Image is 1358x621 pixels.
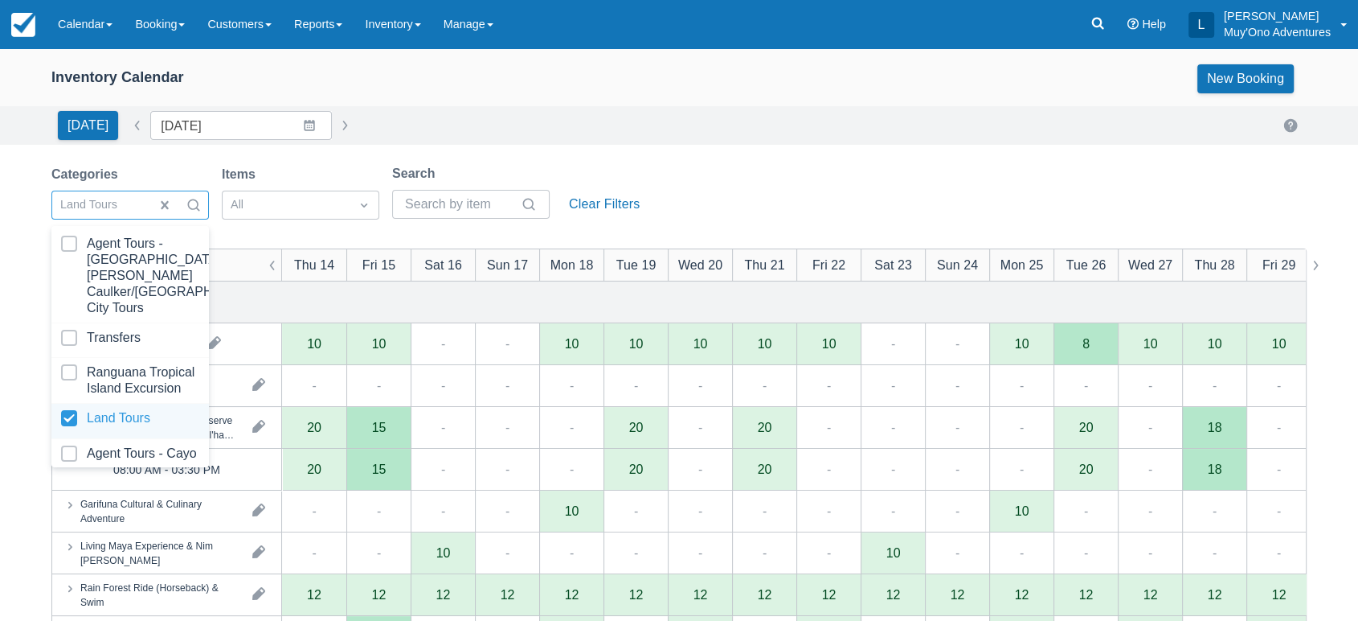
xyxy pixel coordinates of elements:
div: - [955,417,959,437]
div: 20 [758,421,772,434]
div: 10 [629,337,644,350]
div: 10 [1143,337,1158,350]
span: Help [1142,18,1166,31]
div: - [698,501,702,520]
div: - [1020,459,1024,479]
div: - [1148,543,1152,562]
div: - [1020,543,1024,562]
div: Fri 22 [812,255,845,274]
div: Living Maya Experience & Nim [PERSON_NAME] [80,538,239,567]
div: 12 [372,588,387,601]
div: 8 [1082,337,1090,350]
div: 12 [886,588,901,601]
div: - [827,376,831,395]
div: Thu 21 [744,255,784,274]
div: 12 [1015,588,1029,601]
div: Thu 28 [1194,255,1234,274]
div: - [377,376,381,395]
div: 08:00 AM - 03:30 PM [113,459,220,479]
div: - [377,543,381,562]
div: - [570,543,574,562]
div: - [827,417,831,437]
div: - [441,334,445,353]
div: - [441,417,445,437]
div: - [505,334,509,353]
label: Search [392,164,441,183]
div: - [312,376,316,395]
div: 12 [565,588,579,601]
div: - [377,501,381,520]
input: Search by item [405,190,517,219]
div: - [570,417,574,437]
div: 12 [1143,588,1158,601]
div: - [1277,376,1281,395]
i: Help [1127,19,1139,30]
div: - [827,501,831,520]
div: - [505,501,509,520]
p: Muy'Ono Adventures [1224,24,1331,40]
div: - [1148,417,1152,437]
div: - [1277,501,1281,520]
div: 10 [307,337,321,350]
div: - [1277,543,1281,562]
div: - [505,376,509,395]
div: Sun 24 [937,255,978,274]
div: - [505,543,509,562]
div: 10 [1272,337,1286,350]
div: 12 [501,588,515,601]
div: L [1188,12,1214,38]
div: - [1277,417,1281,437]
button: Clear Filters [562,190,646,219]
div: 12 [1208,588,1222,601]
div: - [1213,501,1217,520]
div: - [891,376,895,395]
div: Tue 19 [616,255,657,274]
button: [DATE] [58,111,118,140]
div: 10 [436,546,451,559]
div: - [827,459,831,479]
div: Fri 15 [362,255,395,274]
div: - [763,376,767,395]
div: - [763,501,767,520]
div: - [1213,543,1217,562]
div: 20 [629,463,644,475]
div: 10 [372,337,387,350]
div: - [891,501,895,520]
div: 10 [758,337,772,350]
input: Date [150,111,332,140]
div: - [312,543,316,562]
div: - [698,417,702,437]
div: - [955,334,959,353]
div: - [955,459,959,479]
div: 20 [1053,449,1118,491]
div: - [634,543,638,562]
div: - [1148,501,1152,520]
div: Sat 23 [874,255,912,274]
div: 12 [951,588,965,601]
div: - [891,334,895,353]
p: [PERSON_NAME] [1224,8,1331,24]
div: 20 [732,449,796,491]
div: - [1148,459,1152,479]
div: - [891,459,895,479]
div: 18 [1182,449,1246,491]
div: - [1084,543,1088,562]
div: 20 [1079,463,1094,475]
span: Search [186,197,202,213]
div: - [1084,376,1088,395]
div: Mon 25 [1000,255,1044,274]
div: 10 [886,546,901,559]
div: - [441,376,445,395]
div: - [891,417,895,437]
div: - [1148,376,1152,395]
div: - [441,501,445,520]
div: - [955,543,959,562]
div: 20 [307,463,321,475]
div: Sun 17 [487,255,528,274]
div: Sat 16 [424,255,462,274]
div: - [1020,417,1024,437]
div: - [698,459,702,479]
div: - [312,501,316,520]
div: 10 [1208,337,1222,350]
div: 12 [436,588,451,601]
